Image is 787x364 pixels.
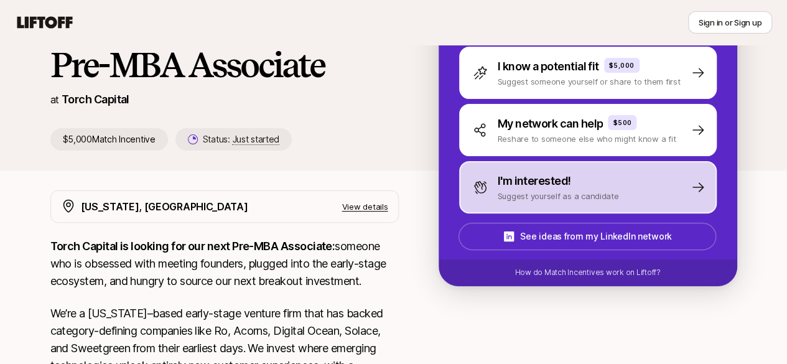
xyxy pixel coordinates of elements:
p: My network can help [498,115,603,133]
p: See ideas from my LinkedIn network [520,229,671,244]
h1: Pre-MBA Associate [50,46,399,83]
p: Suggest yourself as a candidate [498,190,619,202]
p: I know a potential fit [498,58,599,75]
p: $5,000 Match Incentive [50,128,168,151]
button: See ideas from my LinkedIn network [459,223,716,250]
p: $5,000 [609,60,635,70]
p: Status: [203,132,279,147]
button: Sign in or Sign up [688,11,772,34]
p: I'm interested! [498,172,571,190]
a: Torch Capital [62,93,129,106]
strong: Torch Capital is looking for our next Pre-MBA Associate: [50,240,335,253]
p: How do Match Incentives work on Liftoff? [515,267,660,278]
p: View details [342,200,388,213]
p: Suggest someone yourself or share to them first [498,75,681,88]
p: someone who is obsessed with meeting founders, plugged into the early-stage ecosystem, and hungry... [50,238,399,290]
span: Just started [232,134,279,145]
p: [US_STATE], [GEOGRAPHIC_DATA] [81,198,248,215]
p: Reshare to someone else who might know a fit [498,133,676,145]
p: at [50,91,59,108]
p: $500 [613,118,631,128]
